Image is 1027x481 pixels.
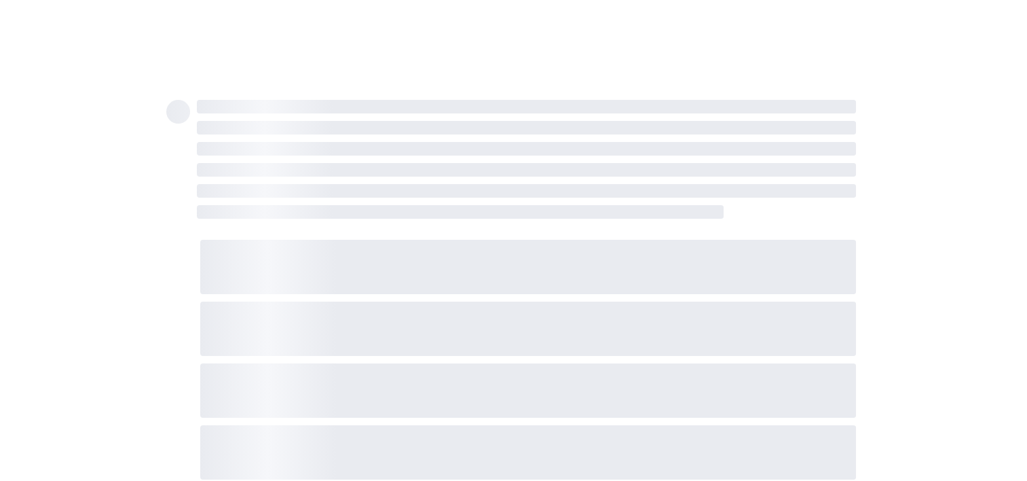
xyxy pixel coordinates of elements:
[200,302,856,356] span: ‌
[197,121,856,135] span: ‌
[197,205,724,219] span: ‌
[197,100,856,113] span: ‌
[197,163,856,177] span: ‌
[200,425,856,480] span: ‌
[197,184,856,198] span: ‌
[200,240,856,294] span: ‌
[197,142,856,156] span: ‌
[166,100,190,124] span: ‌
[200,363,856,418] span: ‌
